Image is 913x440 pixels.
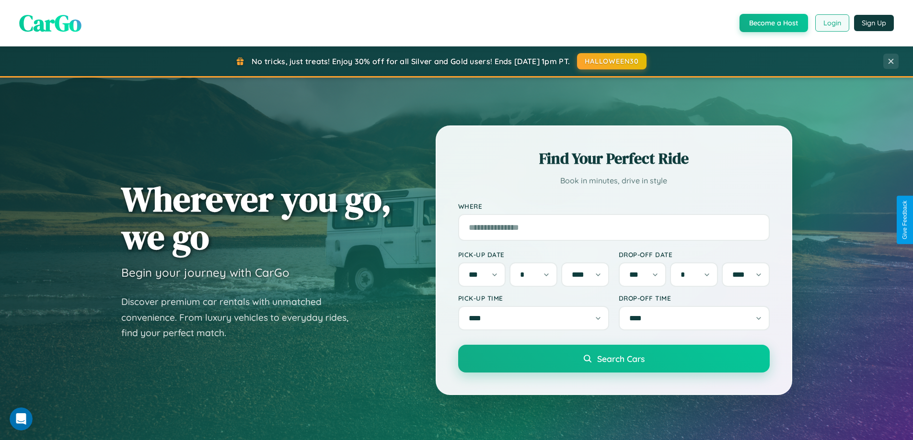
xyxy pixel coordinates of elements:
[740,14,808,32] button: Become a Host
[121,294,361,341] p: Discover premium car rentals with unmatched convenience. From luxury vehicles to everyday rides, ...
[458,148,770,169] h2: Find Your Perfect Ride
[458,250,609,259] label: Pick-up Date
[619,250,770,259] label: Drop-off Date
[815,14,849,32] button: Login
[854,15,894,31] button: Sign Up
[121,180,392,256] h1: Wherever you go, we go
[121,265,289,280] h3: Begin your journey with CarGo
[458,174,770,188] p: Book in minutes, drive in style
[458,202,770,210] label: Where
[619,294,770,302] label: Drop-off Time
[19,7,81,39] span: CarGo
[597,353,645,364] span: Search Cars
[10,407,33,430] iframe: Intercom live chat
[252,56,570,66] span: No tricks, just treats! Enjoy 30% off for all Silver and Gold users! Ends [DATE] 1pm PT.
[901,201,908,239] div: Give Feedback
[458,345,770,372] button: Search Cars
[577,53,647,69] button: HALLOWEEN30
[458,294,609,302] label: Pick-up Time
